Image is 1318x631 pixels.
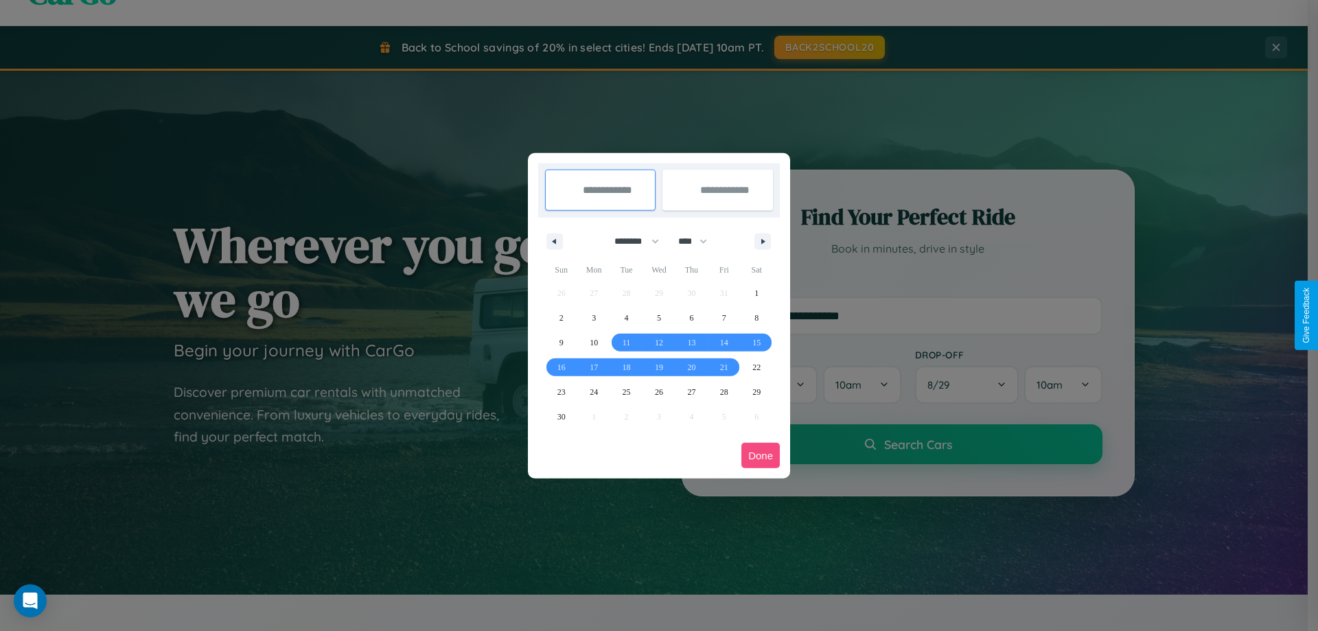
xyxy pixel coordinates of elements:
span: Sat [741,259,773,281]
button: Done [741,443,780,468]
button: 9 [545,330,577,355]
button: 22 [741,355,773,380]
button: 3 [577,306,610,330]
button: 27 [675,380,708,404]
button: 26 [643,380,675,404]
span: 21 [720,355,728,380]
button: 1 [741,281,773,306]
span: Thu [675,259,708,281]
span: 17 [590,355,598,380]
button: 6 [675,306,708,330]
button: 16 [545,355,577,380]
button: 28 [708,380,740,404]
span: 1 [754,281,759,306]
span: 26 [655,380,663,404]
div: Give Feedback [1302,288,1311,343]
span: 15 [752,330,761,355]
button: 8 [741,306,773,330]
span: 3 [592,306,596,330]
button: 10 [577,330,610,355]
button: 25 [610,380,643,404]
span: 28 [720,380,728,404]
button: 23 [545,380,577,404]
span: 10 [590,330,598,355]
span: 29 [752,380,761,404]
span: 27 [687,380,695,404]
button: 24 [577,380,610,404]
span: 22 [752,355,761,380]
button: 17 [577,355,610,380]
span: 14 [720,330,728,355]
button: 19 [643,355,675,380]
span: 6 [689,306,693,330]
button: 13 [675,330,708,355]
button: 20 [675,355,708,380]
span: 2 [559,306,564,330]
span: 30 [557,404,566,429]
span: 18 [623,355,631,380]
button: 30 [545,404,577,429]
span: Mon [577,259,610,281]
button: 4 [610,306,643,330]
button: 12 [643,330,675,355]
span: 19 [655,355,663,380]
button: 7 [708,306,740,330]
span: 20 [687,355,695,380]
span: Tue [610,259,643,281]
span: 5 [657,306,661,330]
button: 2 [545,306,577,330]
button: 14 [708,330,740,355]
span: 11 [623,330,631,355]
button: 29 [741,380,773,404]
button: 18 [610,355,643,380]
span: 8 [754,306,759,330]
span: 16 [557,355,566,380]
span: 23 [557,380,566,404]
span: 25 [623,380,631,404]
span: Sun [545,259,577,281]
button: 5 [643,306,675,330]
span: 13 [687,330,695,355]
span: 4 [625,306,629,330]
button: 21 [708,355,740,380]
span: Fri [708,259,740,281]
span: 24 [590,380,598,404]
button: 15 [741,330,773,355]
span: 7 [722,306,726,330]
div: Open Intercom Messenger [14,584,47,617]
span: 12 [655,330,663,355]
button: 11 [610,330,643,355]
span: 9 [559,330,564,355]
span: Wed [643,259,675,281]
